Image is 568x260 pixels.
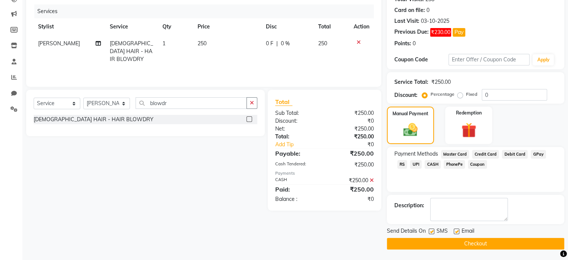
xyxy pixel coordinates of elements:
[394,150,438,158] span: Payment Methods
[394,78,428,86] div: Service Total:
[462,227,474,236] span: Email
[193,18,261,35] th: Price
[387,227,426,236] span: Send Details On
[444,160,465,169] span: PhonePe
[275,98,292,106] span: Total
[270,133,325,141] div: Total:
[158,18,193,35] th: Qty
[349,18,374,35] th: Action
[275,170,374,177] div: Payments
[38,40,80,47] span: [PERSON_NAME]
[394,202,424,209] div: Description:
[198,40,207,47] span: 250
[394,40,411,48] div: Points:
[430,28,451,37] span: ₹230.00
[437,227,448,236] span: SMS
[261,18,314,35] th: Disc
[399,122,422,138] img: _cash.svg
[333,141,379,149] div: ₹0
[270,177,325,184] div: CASH
[421,17,449,25] div: 03-10-2025
[325,149,379,158] div: ₹250.00
[431,91,454,98] label: Percentage
[314,18,349,35] th: Total
[397,160,407,169] span: RS
[105,18,158,35] th: Service
[468,160,487,169] span: Coupon
[325,161,379,169] div: ₹250.00
[325,195,379,203] div: ₹0
[394,17,419,25] div: Last Visit:
[325,177,379,184] div: ₹250.00
[270,141,333,149] a: Add Tip
[136,97,247,109] input: Search or Scan
[410,160,422,169] span: UPI
[448,54,530,65] input: Enter Offer / Coupon Code
[325,133,379,141] div: ₹250.00
[325,109,379,117] div: ₹250.00
[318,40,327,47] span: 250
[413,40,416,48] div: 0
[392,110,428,117] label: Manual Payment
[325,117,379,125] div: ₹0
[270,185,325,194] div: Paid:
[276,40,278,48] span: |
[281,40,290,48] span: 0 %
[394,56,448,64] div: Coupon Code
[270,109,325,117] div: Sub Total:
[531,150,546,159] span: GPay
[34,116,153,123] div: [DEMOGRAPHIC_DATA] HAIR - HAIR BLOWDRY
[441,150,469,159] span: Master Card
[325,125,379,133] div: ₹250.00
[394,6,425,14] div: Card on file:
[110,40,153,62] span: [DEMOGRAPHIC_DATA] HAIR - HAIR BLOWDRY
[270,195,325,203] div: Balance :
[34,18,105,35] th: Stylist
[270,149,325,158] div: Payable:
[453,28,465,37] button: Pay
[270,125,325,133] div: Net:
[270,117,325,125] div: Discount:
[162,40,165,47] span: 1
[425,160,441,169] span: CASH
[457,121,481,140] img: _gift.svg
[533,54,554,65] button: Apply
[387,238,564,250] button: Checkout
[394,28,429,37] div: Previous Due:
[394,91,418,99] div: Discount:
[270,161,325,169] div: Cash Tendered:
[456,110,482,116] label: Redemption
[431,78,451,86] div: ₹250.00
[325,185,379,194] div: ₹250.00
[266,40,273,48] span: 0 F
[426,6,429,14] div: 0
[34,4,379,18] div: Services
[466,91,477,98] label: Fixed
[472,150,499,159] span: Credit Card
[502,150,528,159] span: Debit Card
